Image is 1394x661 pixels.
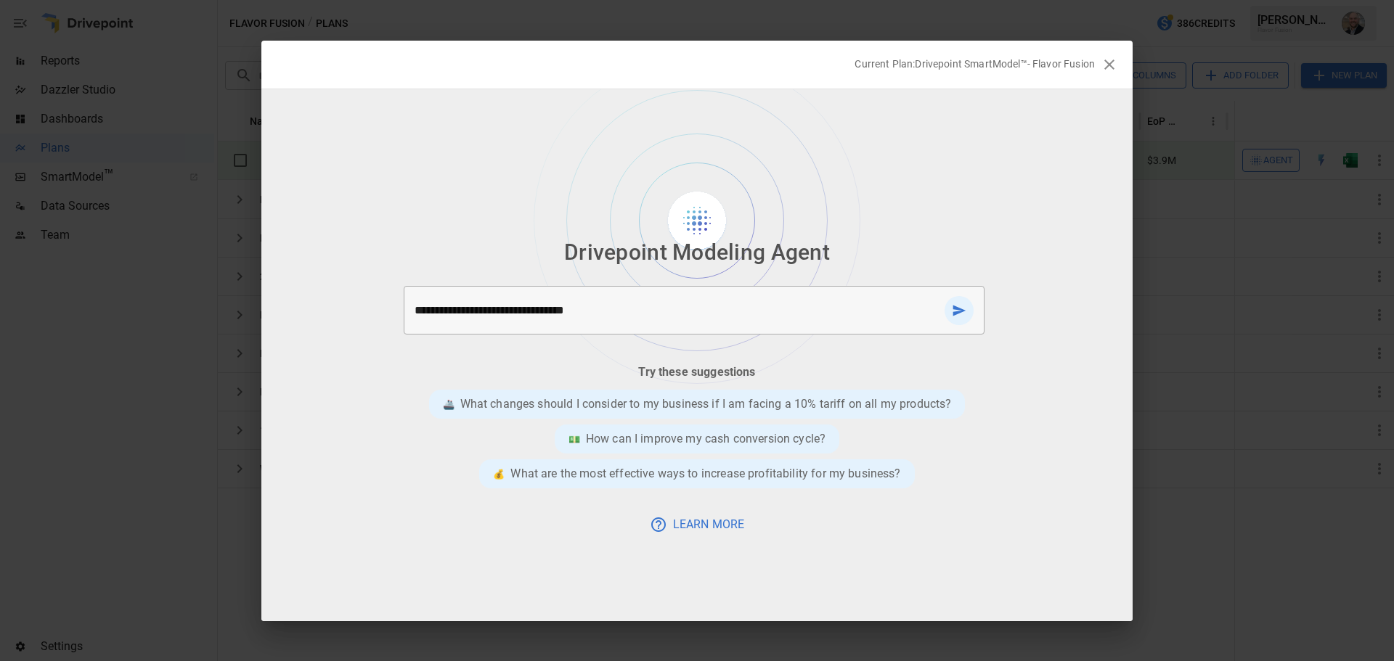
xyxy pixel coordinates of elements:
button: Learn More [640,512,755,537]
div: 💵How can I improve my cash conversion cycle? [555,424,839,453]
div: 💵 [568,430,580,448]
div: 💰 [493,465,505,483]
img: Background [534,89,860,384]
button: send message [945,296,974,325]
p: Current Plan: Drivepoint SmartModel™- Flavor Fusion [855,57,1095,71]
p: Try these suggestions [638,364,755,381]
p: How can I improve my cash conversion cycle? [586,430,826,448]
div: 🚢What changes should I consider to my business if I am facing a 10% tariff on all my products? [429,390,966,419]
div: 🚢 [443,395,455,413]
p: Learn More [673,516,745,533]
div: 💰What are the most effective ways to increase profitability for my business? [479,459,914,488]
p: What changes should I consider to my business if I am facing a 10% tariff on all my products? [460,395,952,413]
p: Drivepoint Modeling Agent [564,236,830,268]
p: What are the most effective ways to increase profitability for my business? [510,465,900,483]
